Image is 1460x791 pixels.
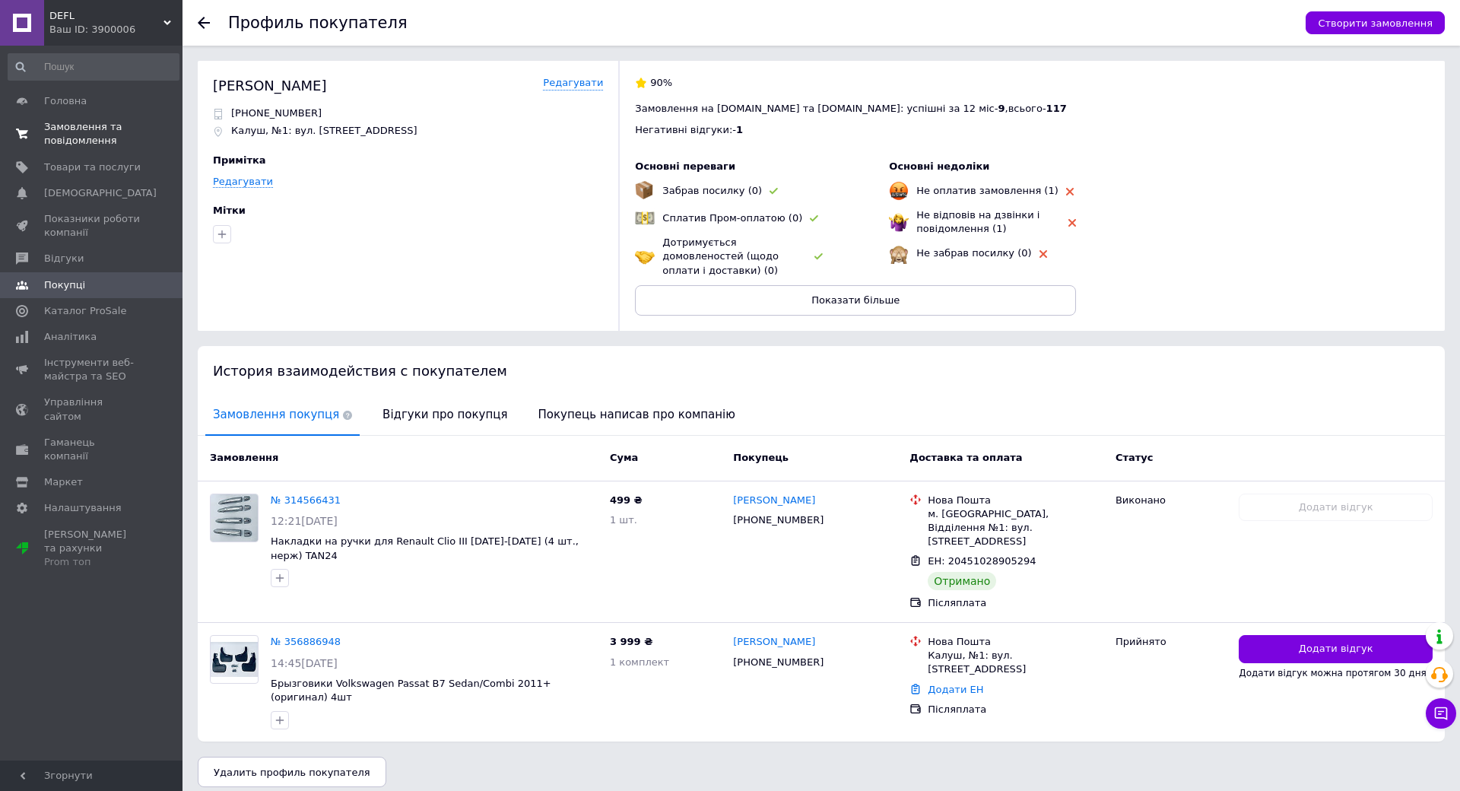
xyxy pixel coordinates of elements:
button: Додати відгук [1239,635,1433,663]
span: История взаимодействия с покупателем [213,363,507,379]
span: Налаштування [44,501,122,515]
img: emoji [889,244,909,264]
span: 3 999 ₴ [610,636,652,647]
span: Відгуки [44,252,84,265]
span: Покупець написав про компанію [531,395,743,434]
span: Мітки [213,205,246,216]
div: Нова Пошта [928,494,1103,507]
span: 9 [998,103,1005,114]
div: [PHONE_NUMBER] [730,510,827,530]
span: 499 ₴ [610,494,643,506]
span: [PERSON_NAME] та рахунки [44,528,141,570]
span: 12:21[DATE] [271,515,338,527]
img: emoji [635,208,655,228]
img: emoji [635,181,653,199]
div: Повернутися назад [198,17,210,29]
span: Доставка та оплата [909,452,1022,463]
a: [PERSON_NAME] [733,635,815,650]
img: Фото товару [211,642,258,678]
a: Редагувати [543,76,603,91]
span: ЕН: 20451028905294 [928,555,1036,567]
span: Замовлення [210,452,278,463]
span: Товари та послуги [44,160,141,174]
div: Отримано [928,572,996,590]
img: rating-tag-type [1066,188,1074,195]
span: Каталог ProSale [44,304,126,318]
span: Удалить профиль покупателя [214,767,370,778]
div: Післяплата [928,596,1103,610]
span: DEFL [49,9,163,23]
a: Накладки на ручки для Renault Clio III [DATE]-[DATE] (4 шт., нерж) TAN24 [271,535,579,561]
div: м. [GEOGRAPHIC_DATA], Відділення №1: вул. [STREET_ADDRESS] [928,507,1103,549]
button: Чат з покупцем [1426,698,1456,729]
span: Інструменти веб-майстра та SEO [44,356,141,383]
button: Показати більше [635,285,1076,316]
a: Брызговики Volkswagen Passat B7 Sedan/Combi 2011+ (оригинал) 4шт [271,678,551,704]
span: Замовлення покупця [205,395,360,434]
p: Калуш, №1: вул. [STREET_ADDRESS] [231,124,417,138]
img: emoji [889,212,909,232]
div: Прийнято [1116,635,1227,649]
span: Маркет [44,475,83,489]
span: [DEMOGRAPHIC_DATA] [44,186,157,200]
img: rating-tag-type [814,253,823,260]
span: 117 [1046,103,1067,114]
span: Створити замовлення [1318,17,1433,29]
span: Гаманець компанії [44,436,141,463]
img: rating-tag-type [770,188,778,195]
div: [PHONE_NUMBER] [730,653,827,672]
img: Фото товару [211,494,258,542]
img: emoji [889,181,909,201]
span: Замовлення та повідомлення [44,120,141,148]
span: Додати відгук можна протягом 30 дня [1239,668,1426,678]
span: Основні недоліки [889,160,989,172]
span: Додати відгук [1299,642,1373,656]
img: rating-tag-type [810,215,818,222]
p: [PHONE_NUMBER] [231,106,322,120]
div: Ваш ID: 3900006 [49,23,182,37]
span: Замовлення на [DOMAIN_NAME] та [DOMAIN_NAME]: успішні за 12 міс - , всього - [635,103,1066,114]
div: Післяплата [928,703,1103,716]
span: Показати більше [811,294,900,306]
span: Cума [610,452,638,463]
span: Головна [44,94,87,108]
span: Дотримується домовленостей (щодо оплати і доставки) (0) [662,237,779,275]
button: Створити замовлення [1306,11,1445,34]
div: Калуш, №1: вул. [STREET_ADDRESS] [928,649,1103,676]
div: [PERSON_NAME] [213,76,327,95]
a: Фото товару [210,494,259,542]
span: 90% [650,77,672,88]
span: Покупець [733,452,789,463]
span: Покупці [44,278,85,292]
a: Фото товару [210,635,259,684]
span: Показники роботи компанії [44,212,141,240]
span: Не оплатив замовлення (1) [916,185,1058,196]
span: Примітка [213,154,266,166]
span: 14:45[DATE] [271,657,338,669]
div: Prom топ [44,555,141,569]
span: 1 шт. [610,514,637,526]
h1: Профиль покупателя [228,14,408,32]
span: Управління сайтом [44,395,141,423]
span: Аналітика [44,330,97,344]
span: 1 [736,124,743,135]
span: Забрав посилку (0) [662,185,762,196]
span: Не забрав посилку (0) [916,247,1031,259]
span: Відгуки про покупця [375,395,515,434]
img: rating-tag-type [1039,250,1047,258]
span: Негативні відгуки: - [635,124,736,135]
span: Основні переваги [635,160,735,172]
button: Удалить профиль покупателя [198,757,386,787]
span: 1 комплект [610,656,669,668]
a: Редагувати [213,176,273,188]
a: Додати ЕН [928,684,983,695]
input: Пошук [8,53,179,81]
span: Сплатив Пром-оплатою (0) [662,212,802,224]
span: Не відповів на дзвінки і повідомлення (1) [916,209,1039,234]
img: emoji [635,246,655,266]
a: [PERSON_NAME] [733,494,815,508]
div: Нова Пошта [928,635,1103,649]
a: № 356886948 [271,636,341,647]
